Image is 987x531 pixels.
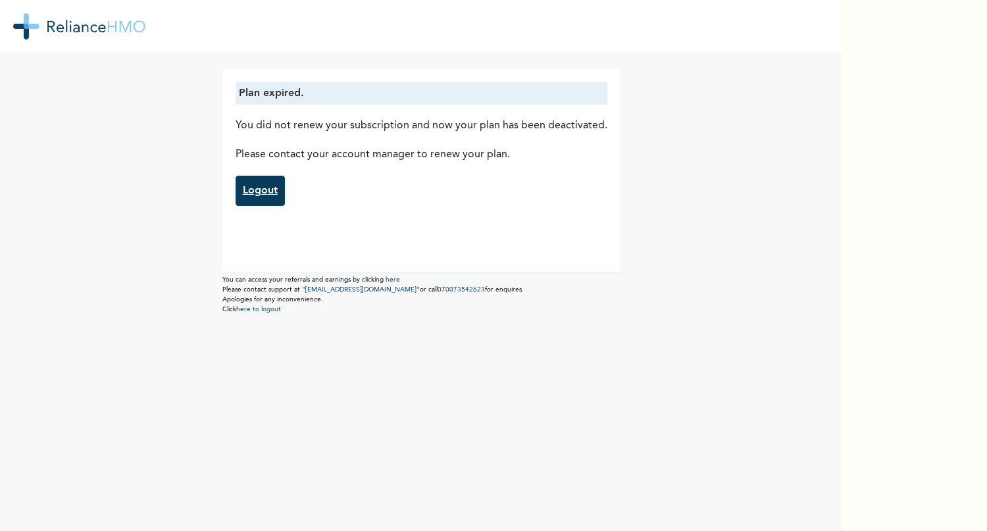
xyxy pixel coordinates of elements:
[236,118,607,134] p: You did not renew your subscription and now your plan has been deactivated.
[386,276,400,283] a: here
[236,176,285,206] a: Logout
[302,286,420,293] a: "[EMAIL_ADDRESS][DOMAIN_NAME]"
[222,305,620,315] p: Click
[236,147,607,163] p: Please contact your account manager to renew your plan.
[438,286,485,293] a: 070073542623
[13,13,145,39] img: RelianceHMO
[236,306,281,313] a: here to logout
[222,285,620,305] p: Please contact support at or call for enquires. Apologies for any inconvenience.
[222,275,620,285] p: You can access your referrals and earnings by clicking
[239,86,604,101] p: Plan expired.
